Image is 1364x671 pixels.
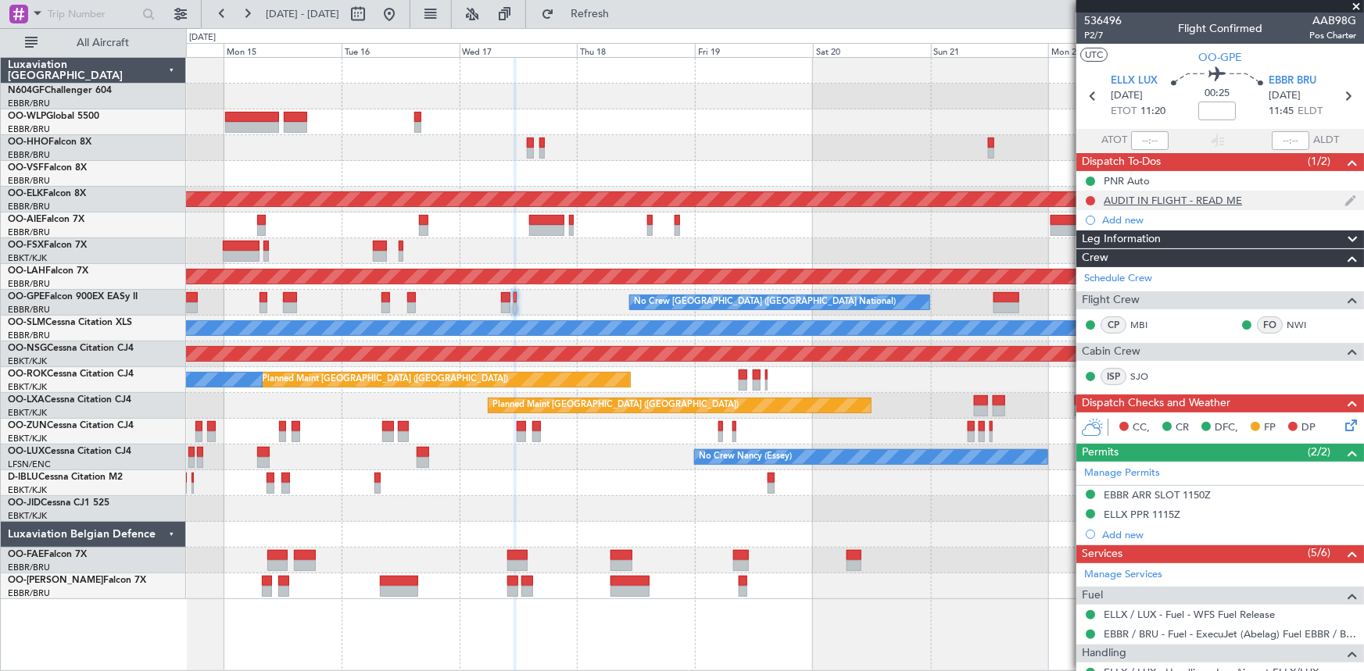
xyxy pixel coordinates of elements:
[8,189,43,198] span: OO-ELK
[1140,104,1165,120] span: 11:20
[1301,420,1316,436] span: DP
[8,395,45,405] span: OO-LXA
[1104,194,1242,207] div: AUDIT IN FLIGHT - READ ME
[342,43,460,57] div: Tue 16
[1082,587,1103,605] span: Fuel
[1205,86,1230,102] span: 00:25
[8,215,41,224] span: OO-AIE
[699,445,792,469] div: No Crew Nancy (Essey)
[634,291,896,314] div: No Crew [GEOGRAPHIC_DATA] ([GEOGRAPHIC_DATA] National)
[1084,271,1152,287] a: Schedule Crew
[1048,43,1166,57] div: Mon 22
[8,395,131,405] a: OO-LXACessna Citation CJ4
[492,394,739,417] div: Planned Maint [GEOGRAPHIC_DATA] ([GEOGRAPHIC_DATA])
[1130,369,1165,384] a: SJO
[1309,29,1356,42] span: Pos Charter
[8,433,47,444] a: EBKT/KJK
[813,43,931,57] div: Sat 20
[8,163,44,173] span: OO-VSF
[1215,420,1238,436] span: DFC,
[8,112,46,121] span: OO-WLP
[8,201,50,212] a: EBBR/BRU
[8,189,86,198] a: OO-ELKFalcon 8X
[1082,291,1140,309] span: Flight Crew
[8,86,112,95] a: N604GFChallenger 604
[1084,567,1162,583] a: Manage Services
[1111,88,1143,104] span: [DATE]
[1133,420,1150,436] span: CC,
[8,241,44,250] span: OO-FSX
[577,43,695,57] div: Thu 18
[1084,29,1122,42] span: P2/7
[1104,488,1211,501] div: EBBR ARR SLOT 1150Z
[8,576,146,585] a: OO-[PERSON_NAME]Falcon 7X
[1104,608,1275,621] a: ELLX / LUX - Fuel - WFS Fuel Release
[1178,21,1262,37] div: Flight Confirmed
[8,86,45,95] span: N604GF
[8,421,47,430] span: OO-ZUN
[1082,394,1230,412] span: Dispatch Checks and Weather
[1082,343,1140,361] span: Cabin Crew
[8,344,47,353] span: OO-NSG
[8,344,134,353] a: OO-NSGCessna Citation CJ4
[8,137,48,147] span: OO-HHO
[8,498,41,508] span: OO-JID
[8,407,47,419] a: EBKT/KJK
[8,550,87,559] a: OO-FAEFalcon 7X
[8,241,87,250] a: OO-FSXFalcon 7X
[8,459,51,470] a: LFSN/ENC
[8,473,38,482] span: D-IBLU
[17,30,170,55] button: All Aircraft
[1082,644,1126,662] span: Handling
[262,368,508,391] div: Planned Maint [GEOGRAPHIC_DATA] ([GEOGRAPHIC_DATA])
[931,43,1049,57] div: Sun 21
[8,266,45,276] span: OO-LAH
[1101,368,1126,385] div: ISP
[8,304,50,316] a: EBBR/BRU
[8,98,50,109] a: EBBR/BRU
[8,484,47,496] a: EBKT/KJK
[1257,316,1283,334] div: FO
[8,292,45,302] span: OO-GPE
[1308,544,1330,561] span: (5/6)
[1269,88,1301,104] span: [DATE]
[8,252,47,264] a: EBKT/KJK
[1269,104,1294,120] span: 11:45
[534,2,628,27] button: Refresh
[8,369,47,379] span: OO-ROK
[8,369,134,379] a: OO-ROKCessna Citation CJ4
[8,215,84,224] a: OO-AIEFalcon 7X
[1082,545,1122,563] span: Services
[8,550,44,559] span: OO-FAE
[8,421,134,430] a: OO-ZUNCessna Citation CJ4
[8,112,99,121] a: OO-WLPGlobal 5500
[1344,194,1356,208] img: edit
[1298,104,1323,120] span: ELDT
[1111,104,1137,120] span: ETOT
[8,447,45,456] span: OO-LUX
[8,318,132,327] a: OO-SLMCessna Citation XLS
[695,43,813,57] div: Fri 19
[1082,444,1119,462] span: Permits
[1308,444,1330,460] span: (2/2)
[8,163,87,173] a: OO-VSFFalcon 8X
[8,562,50,573] a: EBBR/BRU
[8,227,50,238] a: EBBR/BRU
[8,587,50,599] a: EBBR/BRU
[8,510,47,522] a: EBKT/KJK
[8,137,91,147] a: OO-HHOFalcon 8X
[557,9,623,20] span: Refresh
[1198,49,1242,66] span: OO-GPE
[8,447,131,456] a: OO-LUXCessna Citation CJ4
[1084,466,1160,481] a: Manage Permits
[1308,153,1330,170] span: (1/2)
[1131,131,1169,150] input: --:--
[8,330,50,341] a: EBBR/BRU
[1082,249,1108,267] span: Crew
[224,43,342,57] div: Mon 15
[8,292,138,302] a: OO-GPEFalcon 900EX EASy II
[1101,316,1126,334] div: CP
[1104,627,1356,641] a: EBBR / BRU - Fuel - ExecuJet (Abelag) Fuel EBBR / BRU
[8,278,50,290] a: EBBR/BRU
[1082,230,1161,248] span: Leg Information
